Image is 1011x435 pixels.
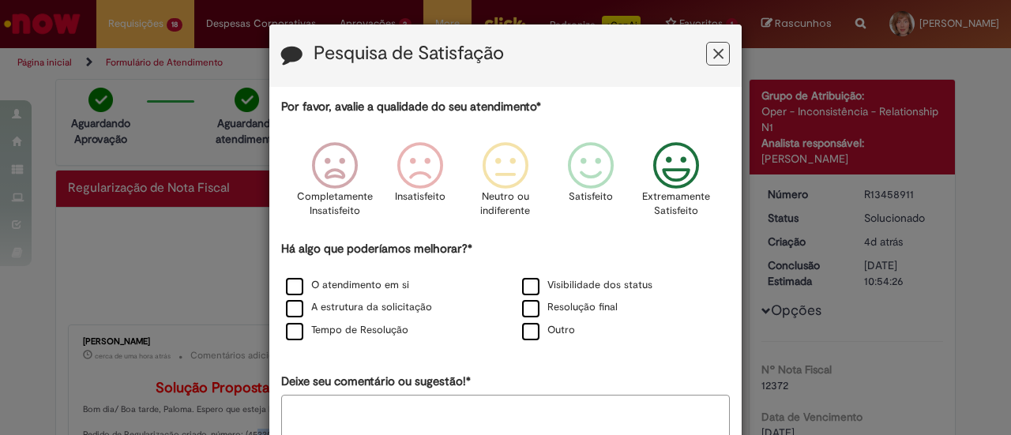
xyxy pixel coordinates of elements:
p: Completamente Insatisfeito [297,189,373,219]
div: Satisfeito [551,130,631,238]
div: Neutro ou indiferente [465,130,546,238]
label: Outro [522,323,575,338]
label: Resolução final [522,300,618,315]
div: Insatisfeito [380,130,460,238]
div: Extremamente Satisfeito [636,130,716,238]
label: Tempo de Resolução [286,323,408,338]
p: Extremamente Satisfeito [642,189,710,219]
p: Satisfeito [569,189,613,204]
div: Completamente Insatisfeito [294,130,374,238]
p: Neutro ou indiferente [477,189,534,219]
label: Por favor, avalie a qualidade do seu atendimento* [281,99,541,115]
label: A estrutura da solicitação [286,300,432,315]
label: O atendimento em si [286,278,409,293]
p: Insatisfeito [395,189,445,204]
label: Visibilidade dos status [522,278,652,293]
div: Há algo que poderíamos melhorar?* [281,241,730,343]
label: Deixe seu comentário ou sugestão!* [281,373,471,390]
label: Pesquisa de Satisfação [314,43,504,64]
